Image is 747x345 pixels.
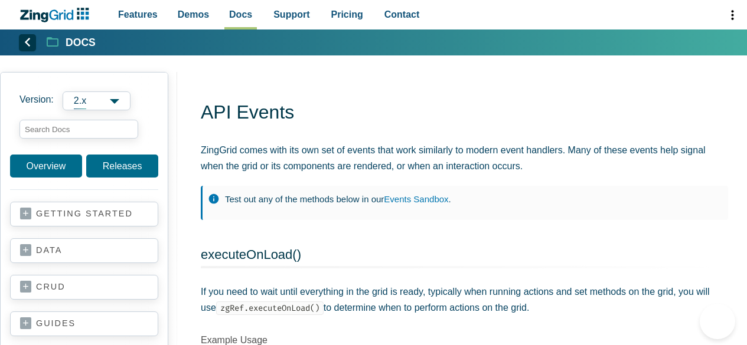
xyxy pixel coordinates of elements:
iframe: Help Scout Beacon - Open [700,304,735,339]
span: Demos [178,6,209,22]
strong: Docs [66,38,96,48]
input: search input [19,120,138,139]
span: Contact [384,6,420,22]
span: Docs [229,6,252,22]
a: executeOnLoad() [201,247,301,262]
span: Pricing [331,6,363,22]
a: getting started [20,208,148,220]
a: Events Sandbox [384,194,448,204]
p: If you need to wait until everything in the grid is ready, typically when running actions and set... [201,284,728,316]
span: Test out any of the methods below in our . [225,194,451,204]
p: ZingGrid comes with its own set of events that work similarly to modern event handlers. Many of t... [201,142,728,174]
a: data [20,245,148,257]
span: Version: [19,91,54,110]
span: Support [273,6,309,22]
span: Features [118,6,158,22]
a: Releases [86,155,158,178]
h1: API Events [201,100,728,127]
a: guides [20,318,148,330]
code: zgRef.executeOnLoad() [216,301,324,315]
a: Overview [10,155,82,178]
a: Docs [47,35,96,50]
a: ZingChart Logo. Click to return to the homepage [19,8,95,22]
label: Versions [19,91,149,110]
a: crud [20,281,148,293]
